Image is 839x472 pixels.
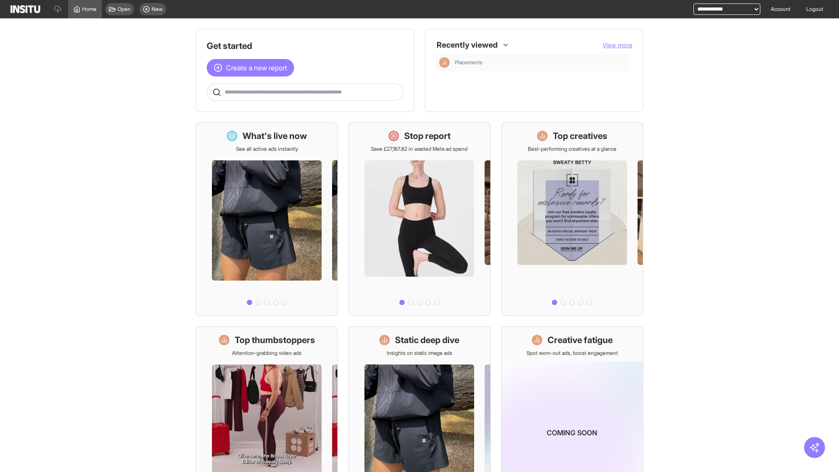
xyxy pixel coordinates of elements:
h1: Top creatives [553,130,607,142]
a: Top creativesBest-performing creatives at a glance [501,122,643,316]
a: Stop reportSave £27,167.82 in wasted Meta ad spend [348,122,490,316]
p: Best-performing creatives at a glance [528,146,617,153]
span: Create a new report [226,62,287,73]
span: Placements [455,59,482,66]
span: Placements [455,59,625,66]
p: See all active ads instantly [236,146,298,153]
span: New [152,6,163,13]
h1: Stop report [404,130,451,142]
span: Home [82,6,97,13]
h1: Static deep dive [395,334,459,346]
h1: Top thumbstoppers [235,334,315,346]
p: Save £27,167.82 in wasted Meta ad spend [371,146,468,153]
h1: What's live now [243,130,307,142]
span: Open [118,6,131,13]
div: Insights [439,57,450,68]
p: Attention-grabbing video ads [232,350,302,357]
p: Insights on static image ads [387,350,452,357]
h1: Get started [207,40,403,52]
button: Create a new report [207,59,294,76]
a: What's live nowSee all active ads instantly [196,122,338,316]
img: Logo [10,5,40,13]
button: View more [603,41,632,49]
